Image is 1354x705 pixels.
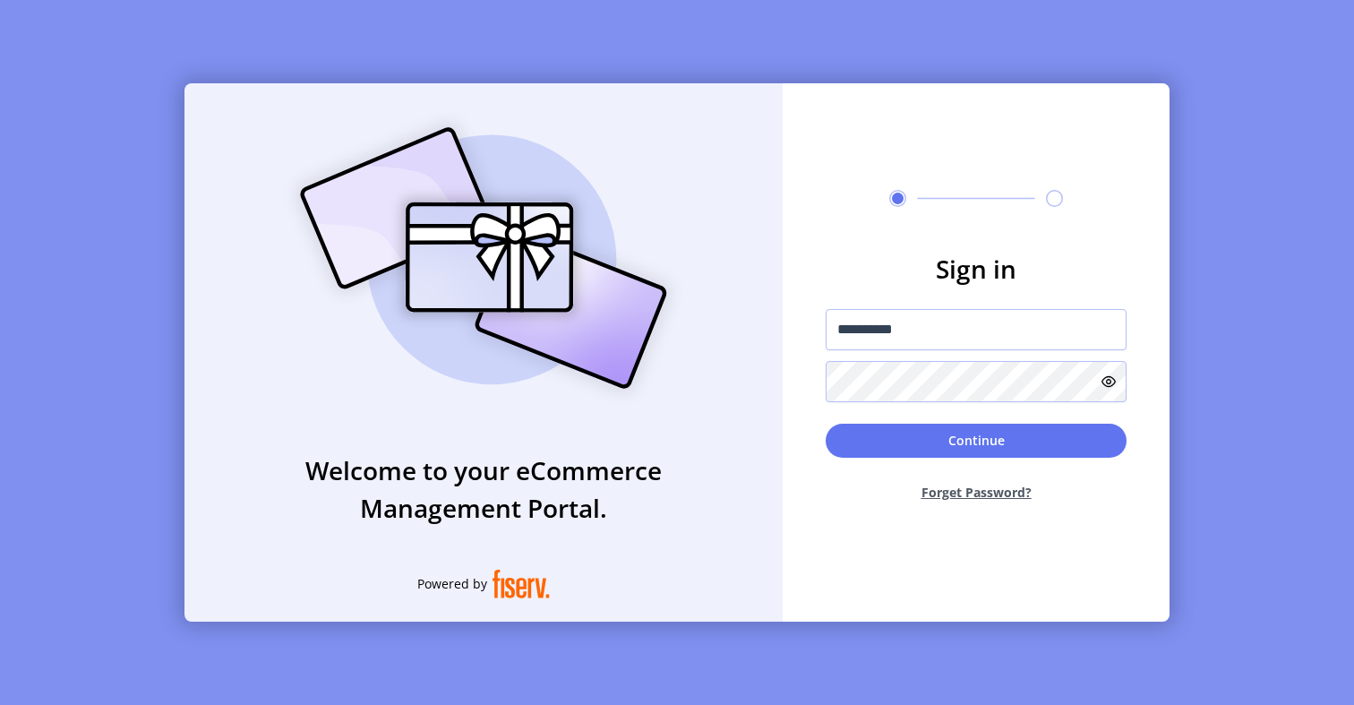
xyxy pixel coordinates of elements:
h3: Welcome to your eCommerce Management Portal. [184,451,783,527]
span: Powered by [417,574,487,593]
button: Forget Password? [826,469,1127,516]
button: Continue [826,424,1127,458]
img: card_Illustration.svg [273,107,694,408]
h3: Sign in [826,250,1127,288]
